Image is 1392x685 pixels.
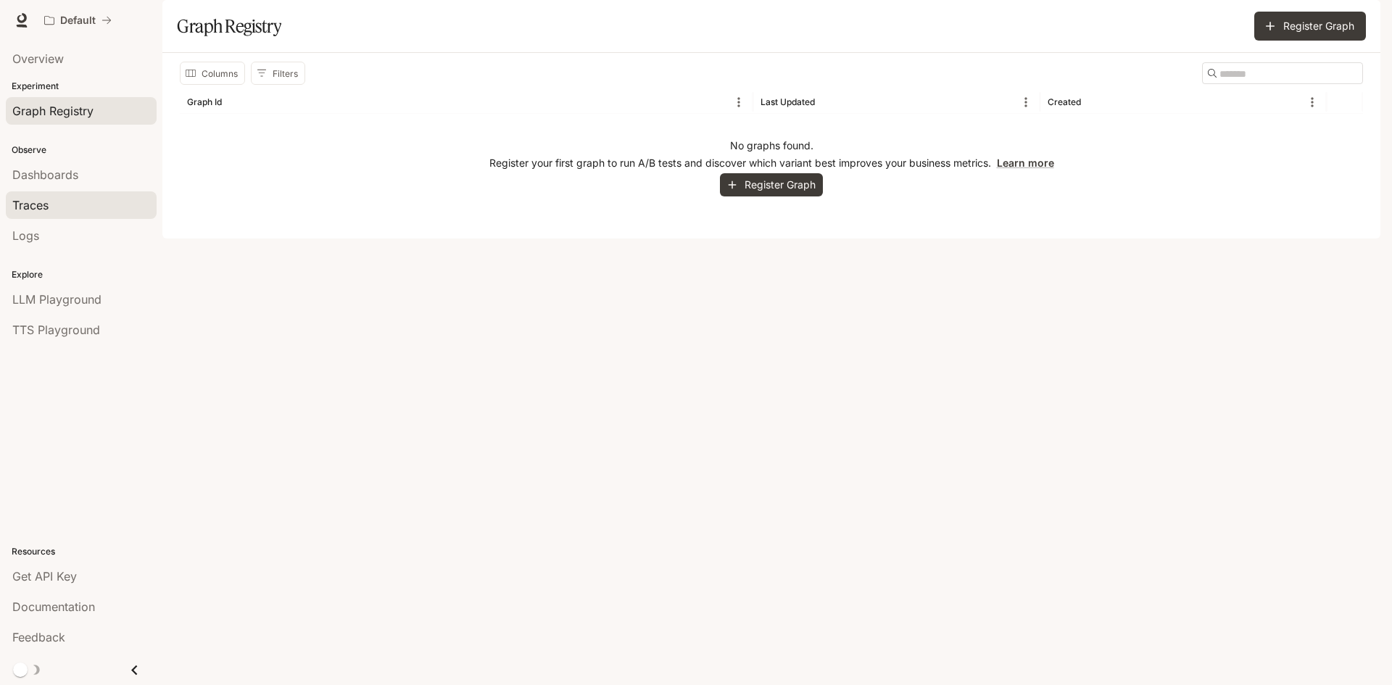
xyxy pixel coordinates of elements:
p: Default [60,14,96,27]
button: Select columns [180,62,245,85]
button: Sort [1082,91,1104,113]
button: Register Graph [720,173,823,197]
p: Register your first graph to run A/B tests and discover which variant best improves your business... [489,156,1054,170]
button: Menu [728,91,750,113]
button: Register Graph [1254,12,1366,41]
div: Created [1048,96,1081,107]
button: Sort [816,91,838,113]
button: All workspaces [38,6,118,35]
div: Last Updated [761,96,815,107]
div: Search [1202,62,1363,84]
div: Graph Id [187,96,222,107]
button: Menu [1015,91,1037,113]
h1: Graph Registry [177,12,281,41]
button: Menu [1301,91,1323,113]
button: Show filters [251,62,305,85]
a: Learn more [997,157,1054,169]
p: No graphs found. [730,138,813,153]
button: Sort [223,91,245,113]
